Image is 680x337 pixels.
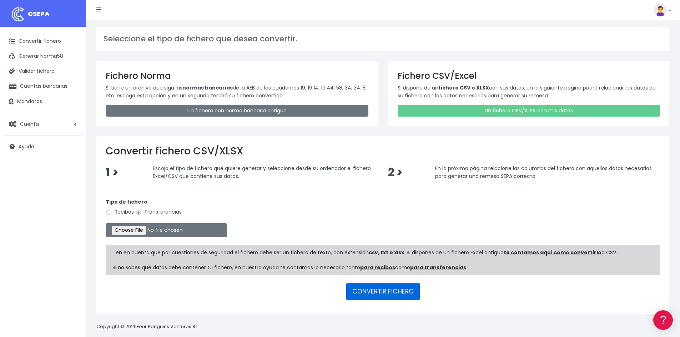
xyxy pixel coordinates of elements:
[398,71,660,81] h3: Fichero CSV/Excel
[98,205,137,212] a: POWERED BY ENCHANT
[96,323,200,331] p: Copyright © 2025 .
[104,34,662,44] h3: Seleccione el tipo de fichero que desea convertir.
[369,249,404,256] strong: csv, txt o xlsx
[654,4,667,16] img: profile
[106,245,660,275] div: Ten en cuenta que por cuestiones de seguridad el fichero debe ser un fichero de texto, con extens...
[7,61,136,72] a: Información general
[106,105,368,117] a: Un fichero con norma bancaria antiguo
[7,123,136,134] a: Perfiles de empresas
[388,165,403,180] span: 2 >
[153,165,371,180] span: Escoja el tipo de fichero que quiere generar y seleccione desde su ordenador el fichero Excel/CSV...
[410,264,466,271] a: para transferencias
[4,79,82,94] a: Cuentas bancarias
[106,165,119,180] span: 1 >
[4,34,82,49] a: Convertir fichero
[4,94,82,109] a: Mandatos
[4,49,82,64] a: Generar Norma58
[106,198,147,205] strong: Tipo de fichero
[398,84,660,100] p: Si dispone de un con sus datos, en la siguiente página podrá relacionar los datos de su fichero c...
[106,145,660,157] h2: Convertir fichero CSV/XLSX
[4,139,82,154] a: Ayuda
[28,9,50,18] span: CSEPA
[504,249,601,256] a: te contamos aquí como convertirlo
[398,105,660,117] a: Un fichero CSV/XLSX con mis datos
[7,101,136,112] a: Problemas habituales
[106,84,368,100] p: Si tiene un archivo que siga las de la AEB de los cuadernos 19, 19.14, 19.44, 58, 34, 34.15, etc....
[106,71,368,81] h3: Fichero Norma
[435,165,652,180] span: En la próxima página relacione las columnas del fichero con aquellos datos necesarios para genera...
[7,112,136,123] a: Videotutoriales
[20,120,39,127] span: Cuenta
[7,90,136,101] a: Formatos
[7,142,136,148] div: Facturación
[137,323,199,330] a: Four Penguins Ventures S.L.
[7,191,136,203] button: Contáctanos
[135,208,182,216] label: Transferencias
[7,153,136,164] a: General
[7,79,136,86] div: Convertir ficheros
[7,182,136,193] a: API
[4,64,82,79] a: Validar fichero
[346,283,420,300] button: CONVERTIR FICHERO
[9,5,27,23] img: logo
[7,50,136,56] div: Información general
[7,171,136,178] div: Programadores
[438,84,489,91] strong: fichero CSV o XLSX
[106,208,134,216] label: Recibos
[19,143,34,150] span: Ayuda
[360,264,395,271] a: para recibos
[182,84,233,91] strong: normas bancarias
[4,117,82,132] a: Cuenta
